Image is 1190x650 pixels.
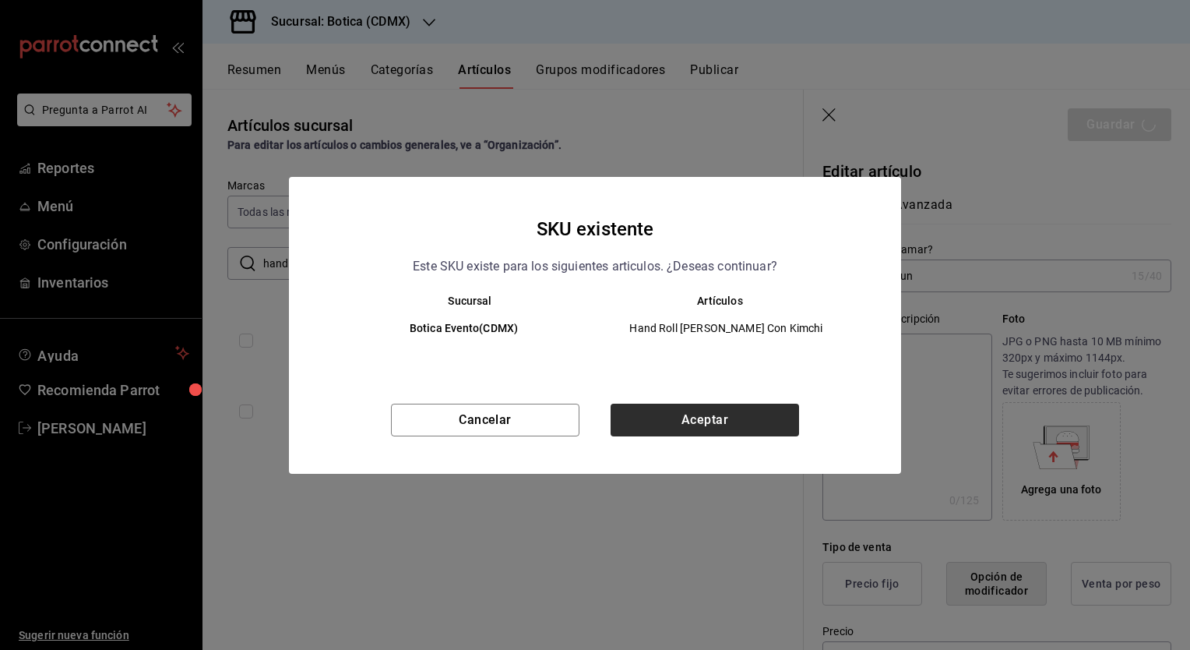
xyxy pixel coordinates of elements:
button: Cancelar [391,404,579,436]
p: Este SKU existe para los siguientes articulos. ¿Deseas continuar? [413,256,777,277]
button: Aceptar [611,404,799,436]
h6: Botica Evento(CDMX) [345,320,583,337]
span: Hand Roll [PERSON_NAME] Con Kimchi [608,320,844,336]
h4: SKU existente [537,214,654,244]
th: Sucursal [320,295,595,307]
th: Artículos [595,295,870,307]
